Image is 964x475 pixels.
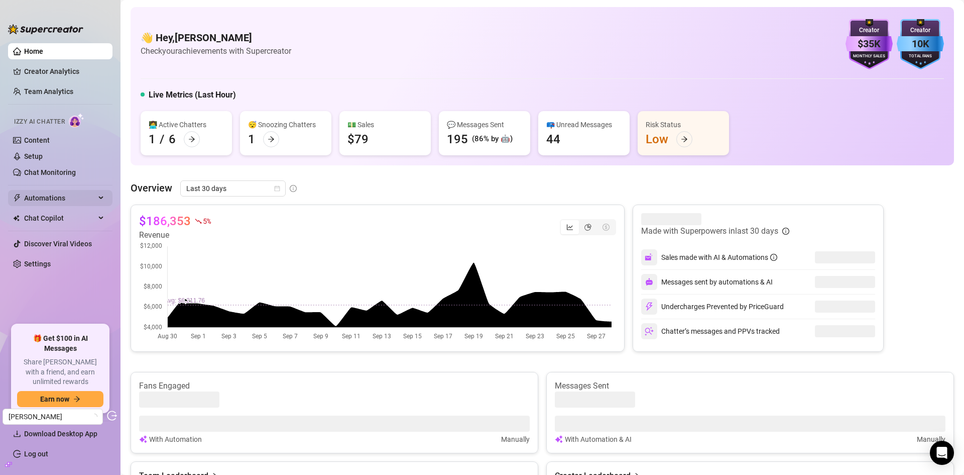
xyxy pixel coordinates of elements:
[91,414,97,420] span: loading
[560,219,616,235] div: segmented control
[139,213,191,229] article: $186,353
[203,216,210,226] span: 5 %
[24,63,104,79] a: Creator Analytics
[897,19,944,69] img: blue-badge-DgoSNQY1.svg
[770,254,777,261] span: info-circle
[139,229,210,241] article: Revenue
[917,434,945,445] article: Manually
[17,391,103,407] button: Earn nowarrow-right
[661,252,777,263] div: Sales made with AI & Automations
[347,119,423,130] div: 💵 Sales
[24,152,43,160] a: Setup
[40,395,69,403] span: Earn now
[645,302,654,311] img: svg%3e
[17,334,103,353] span: 🎁 Get $100 in AI Messages
[24,210,95,226] span: Chat Copilot
[73,396,80,403] span: arrow-right
[566,224,573,231] span: line-chart
[13,215,20,222] img: Chat Copilot
[584,224,591,231] span: pie-chart
[149,131,156,147] div: 1
[14,117,65,127] span: Izzy AI Chatter
[13,194,21,202] span: thunderbolt
[897,36,944,52] div: 10K
[149,89,236,101] h5: Live Metrics (Last Hour)
[897,26,944,35] div: Creator
[24,190,95,206] span: Automations
[149,434,202,445] article: With Automation
[5,461,12,468] span: build
[24,87,73,96] a: Team Analytics
[846,36,893,52] div: $35K
[290,185,297,192] span: info-circle
[139,434,147,445] img: svg%3e
[447,119,522,130] div: 💬 Messages Sent
[24,240,92,248] a: Discover Viral Videos
[24,47,43,55] a: Home
[13,430,21,438] span: download
[501,434,530,445] article: Manually
[188,136,195,143] span: arrow-right
[141,31,291,45] h4: 👋 Hey, [PERSON_NAME]
[641,323,780,339] div: Chatter’s messages and PPVs tracked
[268,136,275,143] span: arrow-right
[641,299,784,315] div: Undercharges Prevented by PriceGuard
[139,381,530,392] article: Fans Engaged
[24,168,76,176] a: Chat Monitoring
[555,434,563,445] img: svg%3e
[141,45,291,57] article: Check your achievements with Supercreator
[602,224,610,231] span: dollar-circle
[782,228,789,235] span: info-circle
[248,131,255,147] div: 1
[846,53,893,60] div: Monthly Sales
[930,441,954,465] div: Open Intercom Messenger
[169,131,176,147] div: 6
[565,434,632,445] article: With Automation & AI
[555,381,945,392] article: Messages Sent
[17,357,103,387] span: Share [PERSON_NAME] with a friend, and earn unlimited rewards
[646,119,721,130] div: Risk Status
[472,133,513,145] div: (86% by 🤖)
[645,253,654,262] img: svg%3e
[645,327,654,336] img: svg%3e
[681,136,688,143] span: arrow-right
[645,278,653,286] img: svg%3e
[9,409,97,424] span: Jake
[447,131,468,147] div: 195
[24,260,51,268] a: Settings
[107,411,117,421] span: logout
[149,119,224,130] div: 👩‍💻 Active Chatters
[248,119,323,130] div: 😴 Snoozing Chatters
[24,450,48,458] a: Log out
[131,180,172,196] article: Overview
[24,430,97,438] span: Download Desktop App
[274,185,280,192] span: calendar
[846,26,893,35] div: Creator
[347,131,369,147] div: $79
[24,136,50,144] a: Content
[8,24,83,34] img: logo-BBDzfeDw.svg
[846,19,893,69] img: purple-badge-B9DA21FR.svg
[897,53,944,60] div: Total Fans
[195,218,202,225] span: fall
[546,131,560,147] div: 44
[641,274,773,290] div: Messages sent by automations & AI
[546,119,622,130] div: 📪 Unread Messages
[69,113,84,128] img: AI Chatter
[186,181,280,196] span: Last 30 days
[641,225,778,237] article: Made with Superpowers in last 30 days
